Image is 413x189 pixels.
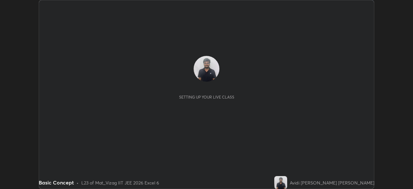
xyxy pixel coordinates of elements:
div: • [76,179,79,186]
div: Setting up your live class [179,95,234,100]
img: fdab62d5ebe0400b85cf6e9720f7db06.jpg [274,176,287,189]
div: Basic Concept [39,179,74,186]
div: L23 of Mat_Vizag IIT JEE 2026 Excel 6 [81,179,159,186]
img: fdab62d5ebe0400b85cf6e9720f7db06.jpg [194,56,219,82]
div: Avidi [PERSON_NAME] [PERSON_NAME] [290,179,374,186]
